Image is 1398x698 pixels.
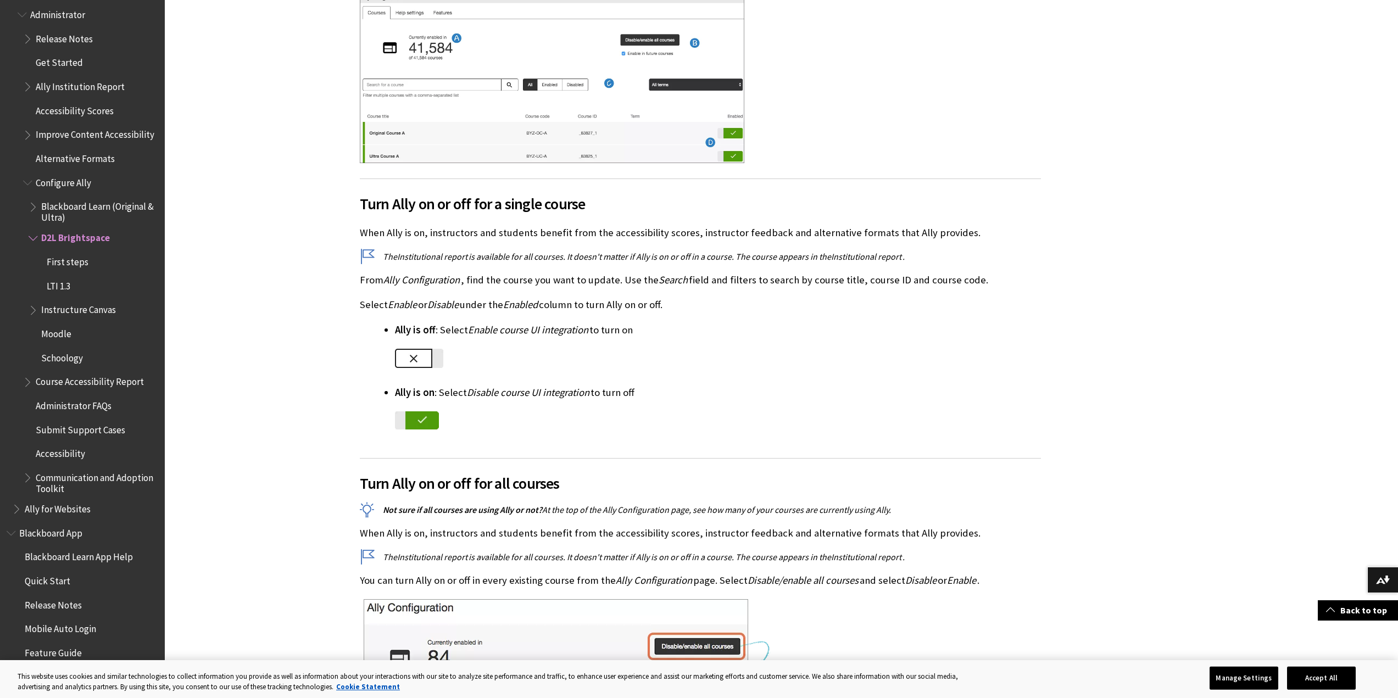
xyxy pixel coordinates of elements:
[25,596,82,611] span: Release Notes
[41,198,157,224] span: Blackboard Learn (Original & Ultra)
[36,174,91,188] span: Configure Ally
[360,226,1041,240] p: When Ally is on, instructors and students benefit from the accessibility scores, instructor feedb...
[427,298,459,311] span: Disable
[47,253,88,267] span: First steps
[25,620,96,635] span: Mobile Auto Login
[18,671,979,693] div: This website uses cookies and similar technologies to collect information you provide as well as ...
[395,322,1041,383] li: : Select to turn on
[360,573,1041,588] p: You can turn Ally on or off in every existing course from the page. Select and select or .
[1287,667,1356,690] button: Accept All
[831,251,901,262] span: Institutional report
[41,229,110,244] span: D2L Brightspace
[947,574,976,587] span: Enable
[1210,667,1278,690] button: Manage Settings
[41,325,71,339] span: Moodle
[47,277,70,292] span: LTI 1.3
[659,273,688,286] span: Search
[905,574,937,587] span: Disable
[36,149,115,164] span: Alternative Formats
[616,574,692,587] span: Ally Configuration
[360,273,1041,287] p: From , find the course you want to update. Use the field and filters to search by course title, c...
[360,250,1041,263] p: The is available for all courses. It doesn't matter if Ally is on or off in a course. The course ...
[748,574,859,587] span: Disable/enable all courses
[397,251,467,262] span: Institutional report
[360,504,1041,516] p: At the top of the Ally Configuration page, see how many of your courses are currently using Ally.
[360,526,1041,540] p: When Ally is on, instructors and students benefit from the accessibility scores, instructor feedb...
[360,192,1041,215] span: Turn Ally on or off for a single course
[36,54,83,69] span: Get Started
[36,468,157,494] span: Communication and Adoption Toolkit
[360,551,1041,563] p: The is available for all courses. It doesn't matter if Ally is on or off in a course. The course ...
[831,551,901,562] span: Institutional report
[25,548,133,563] span: Blackboard Learn App Help
[397,551,467,562] span: Institutional report
[25,572,70,587] span: Quick Start
[383,504,542,515] span: Not sure if all courses are using Ally or not?
[388,298,417,311] span: Enable
[468,323,588,336] span: Enable course UI integration
[336,682,400,691] a: More information about your privacy, opens in a new tab
[36,126,154,141] span: Improve Content Accessibility
[36,421,125,435] span: Submit Support Cases
[36,102,114,116] span: Accessibility Scores
[41,301,116,316] span: Instructure Canvas
[395,386,435,399] span: Ally is on
[36,373,144,388] span: Course Accessibility Report
[395,323,436,336] span: Ally is off
[395,385,1041,445] li: : Select to turn off
[36,445,85,460] span: Accessibility
[383,273,460,286] span: Ally Configuration
[1318,600,1398,621] a: Back to top
[467,386,589,399] span: Disable course UI integration
[19,524,82,539] span: Blackboard App
[25,644,82,658] span: Feature Guide
[25,500,91,515] span: Ally for Websites
[36,77,125,92] span: Ally Institution Report
[360,472,1041,495] span: Turn Ally on or off for all courses
[41,349,83,364] span: Schoology
[36,397,112,411] span: Administrator FAQs
[503,298,538,311] span: Enabled
[30,5,85,20] span: Administrator
[36,30,93,44] span: Release Notes
[360,298,1041,312] p: Select or under the column to turn Ally on or off.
